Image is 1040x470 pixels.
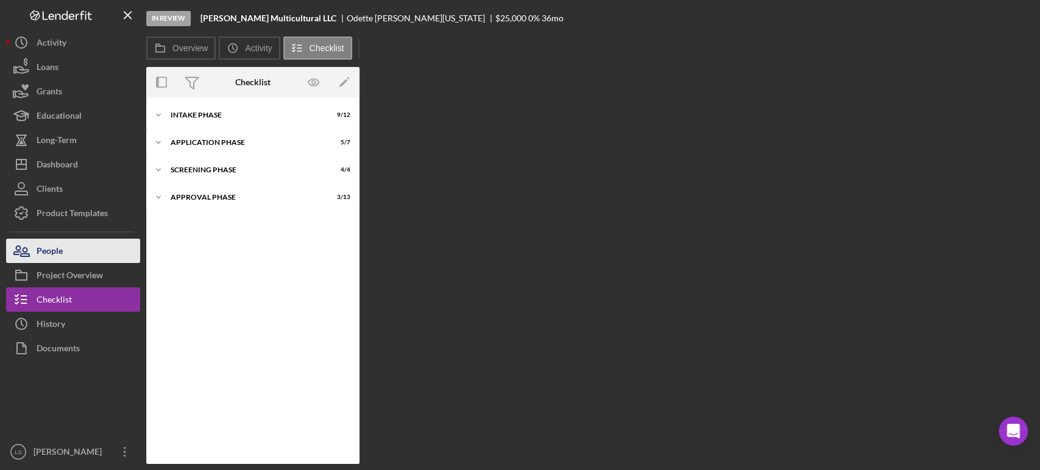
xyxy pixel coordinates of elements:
div: Larenz says… [10,49,234,97]
h1: [PERSON_NAME] [59,6,138,15]
button: Checklist [283,37,352,60]
button: Grants [6,79,140,103]
div: Dashboard [37,152,78,180]
button: Activity [219,37,280,60]
img: Profile image for Christina [35,7,54,26]
button: LS[PERSON_NAME] [6,440,140,464]
div: Close [214,5,236,27]
div: Add Product Links to your Website [32,310,177,335]
button: Clients [6,177,140,201]
div: 4 / 4 [328,166,350,174]
div: 3 / 13 [328,194,350,201]
button: Send a message… [209,350,228,370]
div: Now that you are not using her link anymore, she won't receive notifications for new projects. An... [19,170,190,254]
div: Long-Term [37,128,77,155]
div: 36 mo [542,13,564,23]
div: Ah, noted. Yes, since her link was used, she is automatically assigned as the contact person for ... [10,97,200,261]
button: Overview [146,37,216,60]
div: 0 % [528,13,540,23]
div: Loans [37,55,58,82]
div: is it safe to safe with the new link she wont receive notifications? [44,49,234,88]
div: Educational [37,103,82,131]
p: Active 30m ago [59,15,121,27]
button: Upload attachment [58,355,68,365]
button: Educational [6,103,140,128]
div: Sharing more article on our links for your reference: [19,270,190,293]
div: Checklist [235,77,271,87]
button: Activity [6,30,140,55]
div: Intake Phase [171,111,320,119]
div: is it safe to safe with the new link she wont receive notifications? [54,57,224,80]
div: Clients [37,177,63,204]
label: Activity [245,43,272,53]
div: Christina says… [10,262,234,387]
button: go back [8,5,31,28]
div: Product Templates [37,201,108,228]
button: Checklist [6,287,140,312]
div: Application Phase [171,139,320,146]
text: LS [15,449,22,455]
textarea: Message… [10,329,233,350]
div: Screening Phase [171,166,320,174]
div: History [37,312,65,339]
label: Overview [172,43,208,53]
button: Home [191,5,214,28]
iframe: Intercom live chat [999,416,1028,446]
button: Emoji picker [19,355,29,365]
div: Christina says… [10,97,234,262]
div: Approval Phase [171,194,320,201]
span: $25,000 [495,13,526,23]
div: 5 / 7 [328,139,350,146]
button: Project Overview [6,263,140,287]
button: Gif picker [38,355,48,365]
div: Checklist [37,287,72,315]
div: Documents [37,336,80,363]
button: Loans [6,55,140,79]
div: [PERSON_NAME] [30,440,110,467]
button: Dashboard [6,152,140,177]
div: In Review [146,11,191,26]
div: Add Product Links to your WebsiteProduct links let clients start on projects autonomously! … [20,300,189,371]
div: Project Overview [37,263,103,290]
button: Start recording [77,355,87,365]
button: Product Templates [6,201,140,225]
div: People [37,239,63,266]
b: [PERSON_NAME] Multicultural LLC [200,13,336,23]
button: Documents [6,336,140,360]
div: 9 / 12 [328,111,350,119]
button: People [6,239,140,263]
div: Activity [37,30,66,58]
div: Sharing more article on our links for your reference:Add Product Links to your WebsiteProduct lin... [10,262,200,365]
button: History [6,312,140,336]
div: Grants [37,79,62,107]
button: Long-Term [6,128,140,152]
div: Odette [PERSON_NAME][US_STATE] [347,13,495,23]
label: Checklist [310,43,344,53]
div: Ah, noted. Yes, since her link was used, she is automatically assigned as the contact person for ... [19,105,190,164]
